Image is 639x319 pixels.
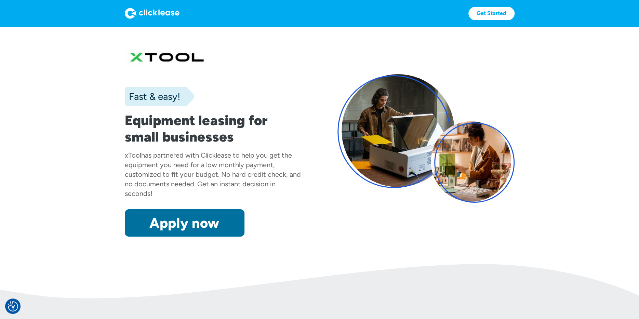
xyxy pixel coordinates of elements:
[8,301,18,311] img: Revisit consent button
[125,8,179,19] img: Logo
[125,90,180,103] div: Fast & easy!
[125,209,244,237] a: Apply now
[125,112,302,145] h1: Equipment leasing for small businesses
[125,151,141,159] div: xTool
[8,301,18,311] button: Consent Preferences
[468,7,515,20] a: Get Started
[125,151,301,198] div: has partnered with Clicklease to help you get the equipment you need for a low monthly payment, c...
